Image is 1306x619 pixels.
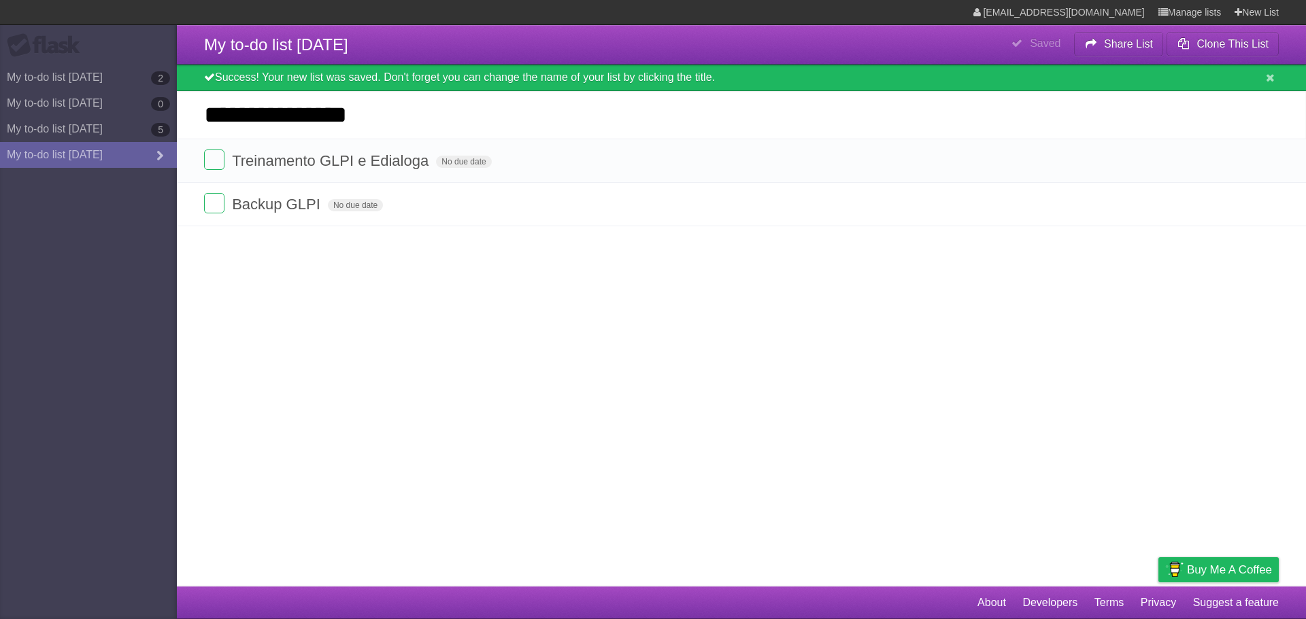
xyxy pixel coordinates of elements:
[1094,590,1124,616] a: Terms
[204,149,224,170] label: Done
[977,590,1006,616] a: About
[1193,590,1279,616] a: Suggest a feature
[151,97,170,111] b: 0
[1158,557,1279,582] a: Buy me a coffee
[204,193,224,213] label: Done
[1030,37,1060,49] b: Saved
[232,152,432,169] span: Treinamento GLPI e Edialoga
[328,199,383,211] span: No due date
[1165,558,1184,581] img: Buy me a coffee
[1141,590,1176,616] a: Privacy
[1196,38,1269,50] b: Clone This List
[1104,38,1153,50] b: Share List
[177,65,1306,91] div: Success! Your new list was saved. Don't forget you can change the name of your list by clicking t...
[1074,32,1164,56] button: Share List
[7,33,88,58] div: Flask
[436,156,491,168] span: No due date
[1022,590,1077,616] a: Developers
[151,123,170,137] b: 5
[1187,558,1272,582] span: Buy me a coffee
[204,35,348,54] span: My to-do list [DATE]
[151,71,170,85] b: 2
[232,196,324,213] span: Backup GLPI
[1167,32,1279,56] button: Clone This List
